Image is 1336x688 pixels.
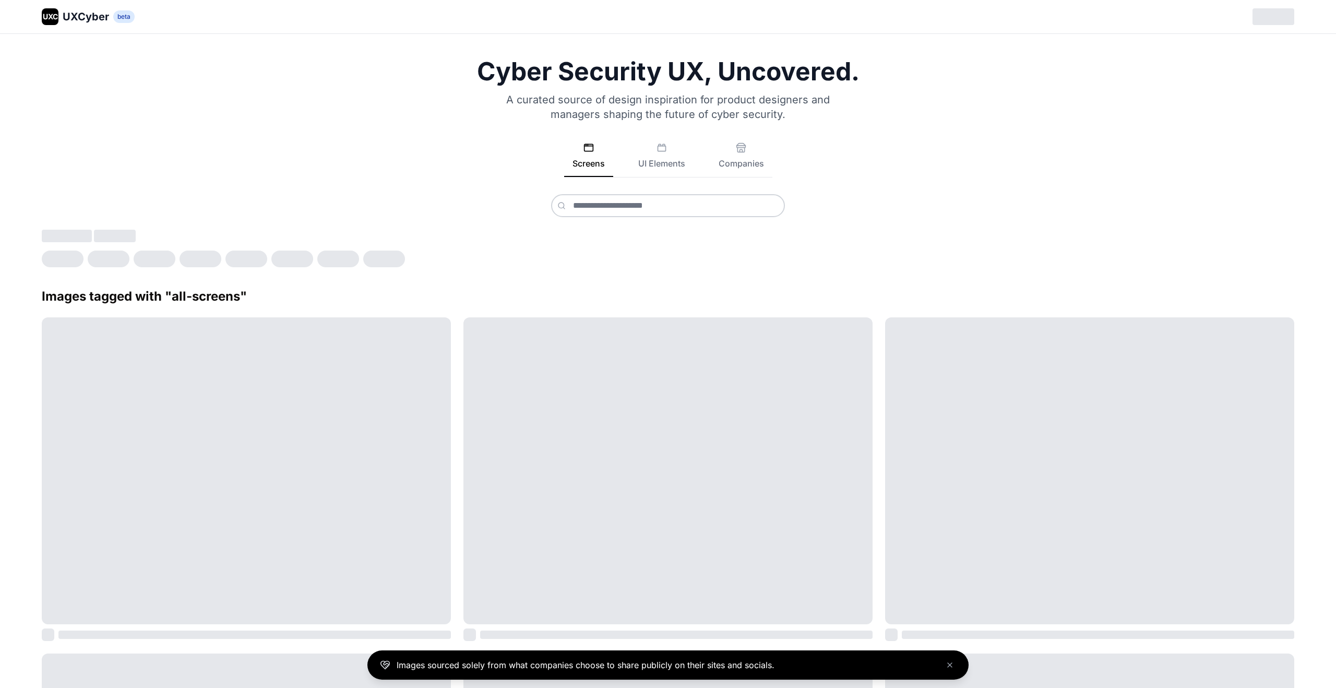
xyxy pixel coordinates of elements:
[42,59,1294,84] h1: Cyber Security UX, Uncovered.
[63,9,109,24] span: UXCyber
[43,11,58,22] span: UXC
[113,10,135,23] span: beta
[710,143,772,177] button: Companies
[397,659,774,671] p: Images sourced solely from what companies choose to share publicly on their sites and socials.
[564,143,613,177] button: Screens
[493,92,843,122] p: A curated source of design inspiration for product designers and managers shaping the future of c...
[630,143,694,177] button: UI Elements
[42,8,135,25] a: UXCUXCyberbeta
[944,659,956,671] button: Close banner
[42,288,1294,305] h2: Images tagged with " all-screens "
